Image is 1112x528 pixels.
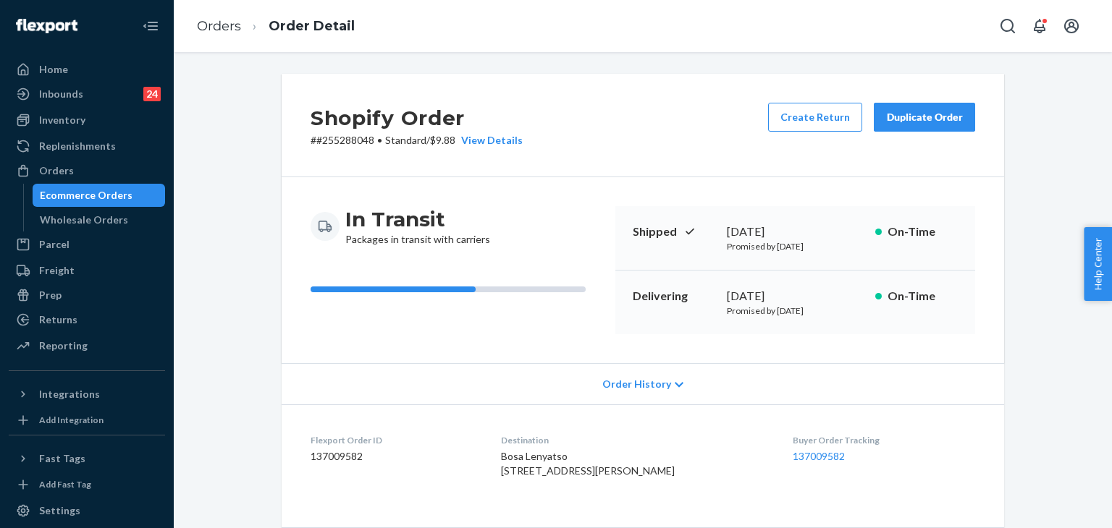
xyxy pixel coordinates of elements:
div: Duplicate Order [886,110,963,124]
div: Fast Tags [39,451,85,466]
dt: Buyer Order Tracking [793,434,975,446]
p: On-Time [888,288,958,305]
dd: 137009582 [311,449,478,464]
img: Flexport logo [16,19,77,33]
a: Freight [9,259,165,282]
div: [DATE] [727,288,864,305]
span: Bosa Lenyatso [STREET_ADDRESS][PERSON_NAME] [501,450,675,477]
div: [DATE] [727,223,864,240]
a: Parcel [9,233,165,256]
a: Home [9,58,165,81]
a: Settings [9,499,165,522]
a: Inbounds24 [9,82,165,106]
button: Close Navigation [136,12,165,41]
button: Integrations [9,383,165,406]
p: On-Time [888,223,958,240]
span: Standard [385,134,426,146]
a: 137009582 [793,450,845,462]
p: Delivering [633,288,715,305]
div: Inbounds [39,87,83,101]
div: Inventory [39,113,85,127]
div: Freight [39,263,75,278]
a: Replenishments [9,135,165,158]
button: Help Center [1084,227,1112,301]
h2: Shopify Order [311,103,523,133]
a: Order Detail [269,18,355,34]
ol: breadcrumbs [185,5,366,48]
a: Orders [9,159,165,182]
button: Open Search Box [993,12,1022,41]
div: Ecommerce Orders [40,188,132,203]
p: # #255288048 / $9.88 [311,133,523,148]
button: Duplicate Order [874,103,975,132]
div: Orders [39,163,74,178]
dt: Flexport Order ID [311,434,478,446]
div: Add Fast Tag [39,478,91,490]
div: Settings [39,503,80,518]
div: Reporting [39,338,88,353]
div: Add Integration [39,414,104,426]
p: Promised by [DATE] [727,240,864,252]
button: Create Return [768,103,862,132]
a: Reporting [9,334,165,357]
div: Prep [39,288,62,302]
button: Fast Tags [9,447,165,470]
span: Order History [602,377,671,391]
span: • [377,134,382,146]
div: 24 [143,87,161,101]
a: Wholesale Orders [33,208,166,231]
button: View Details [455,133,523,148]
a: Prep [9,284,165,307]
h3: In Transit [345,206,490,232]
button: Open account menu [1057,12,1086,41]
a: Add Fast Tag [9,476,165,493]
a: Returns [9,308,165,331]
a: Orders [197,18,241,34]
p: Shipped [633,223,715,240]
div: Home [39,62,68,77]
dt: Destination [501,434,770,446]
div: Wholesale Orders [40,213,128,227]
div: Returns [39,312,77,327]
a: Add Integration [9,412,165,429]
div: Parcel [39,237,69,252]
button: Open notifications [1025,12,1054,41]
div: Replenishments [39,139,116,153]
div: Packages in transit with carriers [345,206,490,247]
a: Ecommerce Orders [33,184,166,207]
div: Integrations [39,387,100,401]
p: Promised by [DATE] [727,305,864,317]
a: Inventory [9,108,165,132]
